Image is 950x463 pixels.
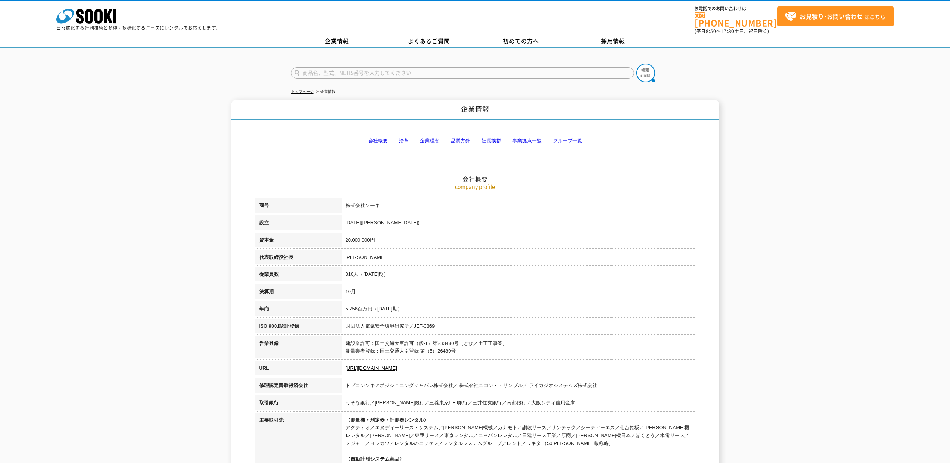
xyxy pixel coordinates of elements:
h2: 会社概要 [255,100,695,183]
td: 20,000,000円 [342,233,695,250]
a: 初めての方へ [475,36,567,47]
th: 設立 [255,215,342,233]
a: よくあるご質問 [383,36,475,47]
td: 財団法人電気安全環境研究所／JET-0869 [342,319,695,336]
td: 株式会社ソーキ [342,198,695,215]
th: URL [255,361,342,378]
td: トプコンソキアポジショニングジャパン株式会社／ 株式会社ニコン・トリンブル／ ライカジオシステムズ株式会社 [342,378,695,395]
th: 従業員数 [255,267,342,284]
span: (平日 ～ 土日、祝日除く) [695,28,769,35]
a: トップページ [291,89,314,94]
input: 商品名、型式、NETIS番号を入力してください [291,67,634,79]
p: company profile [255,183,695,191]
th: 代表取締役社長 [255,250,342,267]
th: 決算期 [255,284,342,301]
a: 沿革 [399,138,409,144]
span: お電話でのお問い合わせは [695,6,777,11]
th: 商号 [255,198,342,215]
p: 日々進化する計測技術と多種・多様化するニーズにレンタルでお応えします。 [56,26,221,30]
td: 310人（[DATE]期） [342,267,695,284]
th: ISO 9001認証登録 [255,319,342,336]
a: 事業拠点一覧 [512,138,542,144]
a: 企業理念 [420,138,440,144]
td: [DATE]([PERSON_NAME][DATE]) [342,215,695,233]
th: 営業登録 [255,336,342,361]
th: 資本金 [255,233,342,250]
td: 10月 [342,284,695,301]
span: 8:50 [706,28,716,35]
a: [URL][DOMAIN_NAME] [346,365,397,371]
a: 採用情報 [567,36,659,47]
td: 5,756百万円（[DATE]期） [342,301,695,319]
a: 企業情報 [291,36,383,47]
a: 品質方針 [451,138,470,144]
td: りそな銀行／[PERSON_NAME]銀行／三菱東京UFJ銀行／三井住友銀行／南都銀行／大阪シティ信用金庫 [342,395,695,413]
h1: 企業情報 [231,100,719,120]
th: 修理認定書取得済会社 [255,378,342,395]
a: お見積り･お問い合わせはこちら [777,6,894,26]
span: 初めての方へ [503,37,539,45]
td: [PERSON_NAME] [342,250,695,267]
li: 企業情報 [315,88,335,96]
span: はこちら [785,11,885,22]
a: 社長挨拶 [482,138,501,144]
a: [PHONE_NUMBER] [695,12,777,27]
th: 取引銀行 [255,395,342,413]
a: グループ一覧 [553,138,582,144]
a: 会社概要 [368,138,388,144]
span: 〈自動計測システム商品〉 [346,456,404,462]
span: 17:30 [721,28,734,35]
img: btn_search.png [636,64,655,82]
span: 〈測量機・測定器・計測器レンタル〉 [346,417,429,423]
th: 年商 [255,301,342,319]
strong: お見積り･お問い合わせ [800,12,863,21]
td: 建設業許可：国土交通大臣許可（般-1）第233480号（とび／土工工事業） 測量業者登録：国土交通大臣登録 第（5）26480号 [342,336,695,361]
